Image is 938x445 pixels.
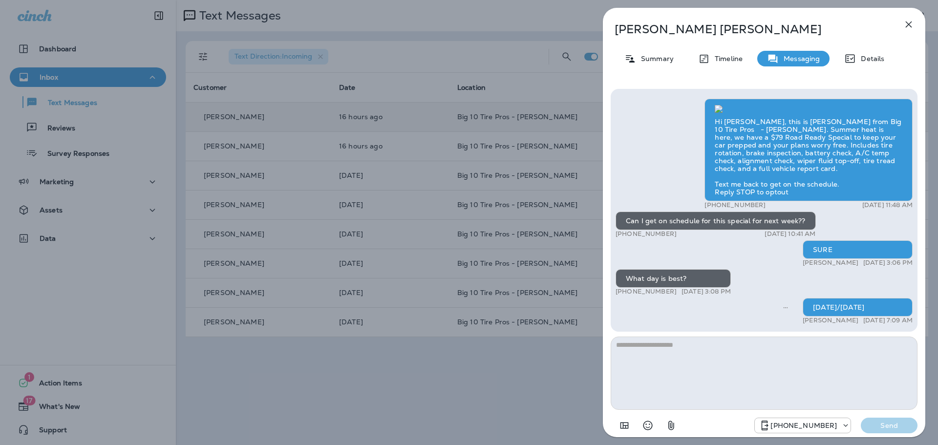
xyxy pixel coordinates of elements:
p: Messaging [779,55,820,63]
button: Select an emoji [638,416,658,435]
div: What day is best? [616,269,731,288]
p: [PERSON_NAME] [803,259,858,267]
p: [PHONE_NUMBER] [616,288,677,296]
div: SURE [803,240,913,259]
p: [PHONE_NUMBER] [770,422,837,429]
p: [DATE] 11:48 AM [862,201,913,209]
div: Hi [PERSON_NAME], this is [PERSON_NAME] from Big 10 Tire Pros - [PERSON_NAME]. Summer heat is her... [704,99,913,201]
img: twilio-download [715,105,723,113]
div: +1 (601) 808-4206 [755,420,851,431]
div: [DATE]/[DATE] [803,298,913,317]
p: Summary [636,55,674,63]
p: [PERSON_NAME] [PERSON_NAME] [615,22,881,36]
p: [PERSON_NAME] [803,317,858,324]
p: [PHONE_NUMBER] [704,201,766,209]
p: [DATE] 10:41 AM [765,230,815,238]
button: Add in a premade template [615,416,634,435]
p: Details [856,55,884,63]
p: [PHONE_NUMBER] [616,230,677,238]
span: Sent [783,302,788,311]
p: [DATE] 3:06 PM [863,259,913,267]
div: Can I get on schedule for this special for next week?? [616,212,816,230]
p: Timeline [710,55,743,63]
p: [DATE] 3:08 PM [682,288,731,296]
p: [DATE] 7:09 AM [863,317,913,324]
